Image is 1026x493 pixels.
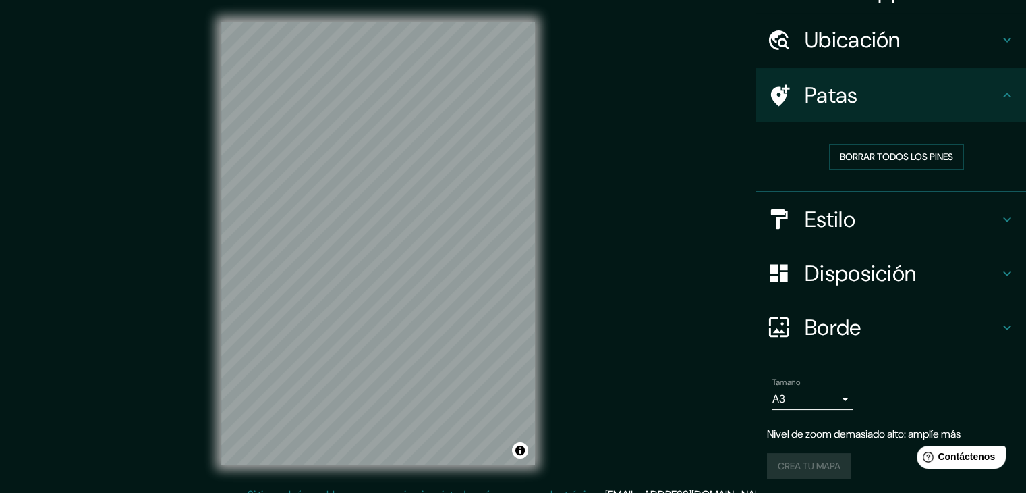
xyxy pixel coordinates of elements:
div: Patas [756,68,1026,122]
div: Ubicación [756,13,1026,67]
font: Patas [805,81,858,109]
font: Disposición [805,259,916,288]
font: Nivel de zoom demasiado alto: amplíe más [767,427,961,441]
button: Activar o desactivar atribución [512,442,528,459]
font: Estilo [805,205,855,234]
font: Borrar todos los pines [840,151,953,163]
div: Estilo [756,192,1026,246]
div: Disposición [756,246,1026,301]
button: Borrar todos los pines [829,144,964,170]
canvas: Mapa [221,22,535,465]
div: Borde [756,301,1026,355]
font: Tamaño [772,377,800,388]
font: Ubicación [805,26,901,54]
div: A3 [772,388,853,410]
iframe: Lanzador de widgets de ayuda [906,440,1011,478]
font: A3 [772,392,785,406]
font: Borde [805,313,861,342]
